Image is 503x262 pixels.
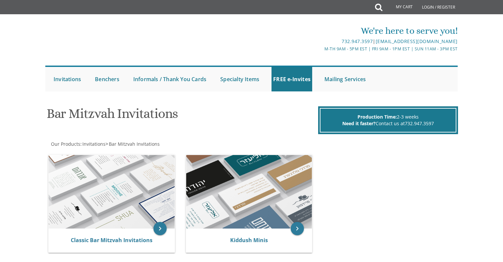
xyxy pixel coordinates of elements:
span: Need it faster? [342,120,376,127]
a: Specialty Items [219,67,261,91]
div: M-Th 9am - 5pm EST | Fri 9am - 1pm EST | Sun 11am - 3pm EST [183,45,458,52]
div: : [45,141,252,147]
a: keyboard_arrow_right [291,222,304,235]
h1: Bar Mitzvah Invitations [47,106,316,126]
img: Kiddush Minis [186,155,312,229]
a: Benchers [93,67,121,91]
img: Classic Bar Mitzvah Invitations [49,155,175,229]
span: > [105,141,160,147]
a: keyboard_arrow_right [153,222,167,235]
div: 2-3 weeks Contact us at [320,108,456,132]
span: Production Time: [357,114,397,120]
a: 732.947.3597 [405,120,434,127]
a: FREE e-Invites [272,67,312,91]
a: Classic Bar Mitzvah Invitations [71,236,152,244]
a: Invitations [52,67,83,91]
a: Bar Mitzvah Invitations [108,141,160,147]
div: We're here to serve you! [183,24,458,37]
a: Invitations [82,141,105,147]
a: My Cart [382,1,417,14]
a: Informals / Thank You Cards [132,67,208,91]
a: 732.947.3597 [342,38,373,44]
div: | [183,37,458,45]
a: [EMAIL_ADDRESS][DOMAIN_NAME] [376,38,458,44]
a: Our Products [50,141,80,147]
a: Kiddush Minis [230,236,268,244]
a: Mailing Services [323,67,367,91]
span: Bar Mitzvah Invitations [109,141,160,147]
